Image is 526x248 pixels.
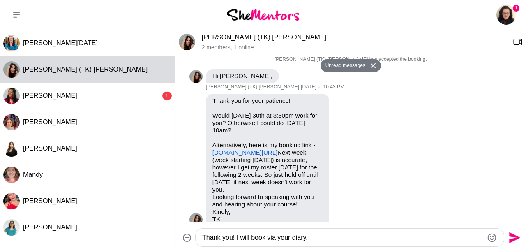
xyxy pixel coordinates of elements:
[504,228,523,247] button: Send
[3,167,20,183] div: Mandy
[496,5,516,25] img: Annette Rudd
[212,97,323,104] p: Thank you for your patience!
[162,92,172,100] div: 1
[189,56,512,63] p: [PERSON_NAME] (TK) [PERSON_NAME] has accepted the booking.
[189,70,203,83] div: Taliah-Kate (TK) Byron
[212,72,272,80] p: Hi [PERSON_NAME],
[23,145,77,152] span: [PERSON_NAME]
[179,34,195,50] div: Taliah-Kate (TK) Byron
[189,70,203,83] img: T
[3,167,20,183] img: M
[23,171,43,178] span: Mandy
[189,213,203,226] div: Taliah-Kate (TK) Byron
[212,149,277,156] a: [DOMAIN_NAME][URL]
[496,5,516,25] a: Annette Rudd1
[3,140,20,157] div: Katie Carles
[212,141,323,193] p: Alternatively, here is my booking link - Next week (week starting [DATE]) is accurate, however I ...
[202,44,506,51] p: 2 members , 1 online
[513,5,519,12] span: 1
[23,39,98,46] span: [PERSON_NAME][DATE]
[3,61,20,78] div: Taliah-Kate (TK) Byron
[23,197,77,204] span: [PERSON_NAME]
[487,233,497,243] button: Emoji picker
[227,9,299,20] img: She Mentors Logo
[3,61,20,78] img: T
[23,66,148,73] span: [PERSON_NAME] (TK) [PERSON_NAME]
[3,35,20,51] div: Jennifer Natale
[3,140,20,157] img: K
[189,213,203,226] img: T
[3,88,20,104] div: Gloria O'Brien
[23,224,77,231] span: [PERSON_NAME]
[3,114,20,130] div: Bianca
[3,219,20,236] div: Michelle Hearne
[23,92,77,99] span: [PERSON_NAME]
[3,114,20,130] img: B
[202,34,326,41] a: [PERSON_NAME] (TK) [PERSON_NAME]
[212,208,323,223] p: Kindly, TK
[179,34,195,50] img: T
[202,233,483,243] textarea: Type your message
[321,59,368,72] button: Unread messages
[3,88,20,104] img: G
[301,84,344,90] time: 2025-09-25T12:43:35.692Z
[3,193,20,209] div: Holly
[3,35,20,51] img: J
[212,112,323,134] p: Would [DATE] 30th at 3:30pm work for you? Otherwise I could do [DATE] 10am?
[3,219,20,236] img: M
[206,84,299,90] span: [PERSON_NAME] (TK) [PERSON_NAME]
[3,193,20,209] img: H
[212,193,323,208] p: Looking forward to speaking with you and hearing about your course!
[189,63,512,70] div: at 10:43 PM
[23,118,77,125] span: [PERSON_NAME]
